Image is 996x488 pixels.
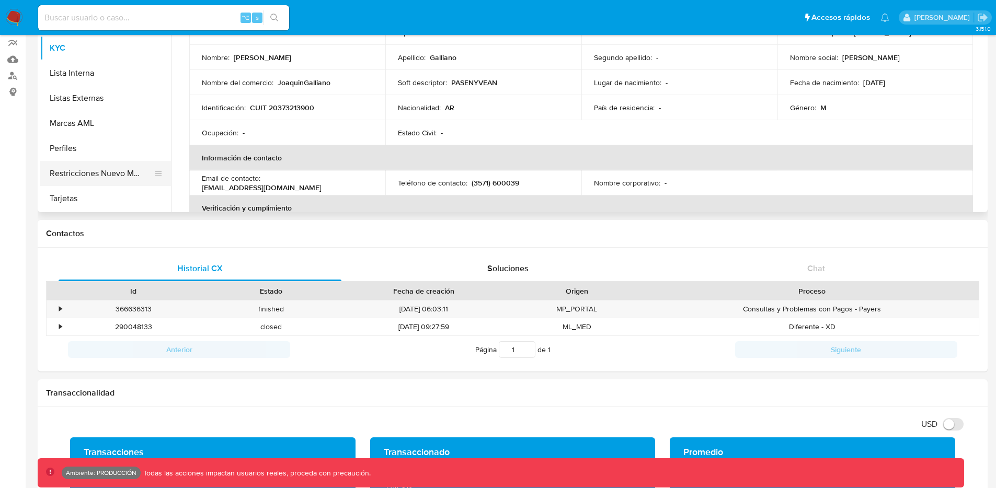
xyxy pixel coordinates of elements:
[487,262,529,274] span: Soluciones
[548,344,551,355] span: 1
[242,13,249,22] span: ⌥
[46,388,979,398] h1: Transaccionalidad
[65,300,202,318] div: 366636313
[234,53,291,62] p: [PERSON_NAME]
[508,318,646,335] div: ML_MED
[141,468,371,478] p: Todas las acciones impactan usuarios reales, proceda con precaución.
[202,78,273,87] p: Nombre del comercio :
[65,318,202,335] div: 290048133
[250,103,314,112] p: CUIT 20373213900
[189,145,973,170] th: Información de contacto
[202,28,247,37] p: ID de usuario :
[59,304,62,314] div: •
[68,341,290,358] button: Anterior
[594,53,652,62] p: Segundo apellido :
[347,286,501,296] div: Fecha de creación
[40,61,171,86] button: Lista Interna
[398,53,426,62] p: Apellido :
[656,53,658,62] p: -
[914,13,974,22] p: joaquin.galliano@mercadolibre.com
[66,471,136,475] p: Ambiente: PRODUCCIÓN
[880,13,889,22] a: Notificaciones
[594,178,660,188] p: Nombre corporativo :
[40,136,171,161] button: Perfiles
[202,53,230,62] p: Nombre :
[508,300,646,318] div: MP_PORTAL
[40,186,171,211] button: Tarjetas
[243,128,245,137] p: -
[340,300,508,318] div: [DATE] 06:03:11
[735,341,957,358] button: Siguiente
[40,86,171,111] button: Listas Externas
[264,10,285,25] button: search-icon
[475,341,551,358] span: Página de
[398,178,467,188] p: Teléfono de contacto :
[646,318,979,335] div: Diferente - XD
[472,178,519,188] p: (3571) 600039
[854,28,911,37] p: [PERSON_NAME]
[40,111,171,136] button: Marcas AML
[202,318,340,335] div: closed
[451,78,497,87] p: PASENYVEAN
[594,78,661,87] p: Lugar de nacimiento :
[613,28,628,37] p: MLA
[790,103,816,112] p: Género :
[811,12,870,23] span: Accesos rápidos
[398,103,441,112] p: Nacionalidad :
[441,128,443,137] p: -
[659,103,661,112] p: -
[189,195,973,220] th: Verificación y cumplimiento
[666,78,668,87] p: -
[40,36,171,61] button: KYC
[790,28,850,37] p: Nombre completo :
[398,28,440,37] p: Tipo entidad :
[646,300,979,318] div: Consultas y Problemas con Pagos - Payers
[256,13,259,22] span: s
[398,128,437,137] p: Estado Civil :
[202,300,340,318] div: finished
[594,103,655,112] p: País de residencia :
[842,53,900,62] p: [PERSON_NAME]
[976,25,991,33] span: 3.151.0
[40,161,163,186] button: Restricciones Nuevo Mundo
[202,128,238,137] p: Ocupación :
[863,78,885,87] p: [DATE]
[46,228,979,239] h1: Contactos
[444,28,472,37] p: Persona
[278,78,330,87] p: JoaquinGalliano
[820,103,827,112] p: M
[445,103,454,112] p: AR
[202,103,246,112] p: Identificación :
[594,28,609,37] p: Sitio :
[807,262,825,274] span: Chat
[202,173,260,183] p: Email de contacto :
[653,286,971,296] div: Proceso
[977,12,988,23] a: Salir
[665,178,667,188] p: -
[790,78,859,87] p: Fecha de nacimiento :
[210,286,333,296] div: Estado
[430,53,456,62] p: Galliano
[202,183,322,192] p: [EMAIL_ADDRESS][DOMAIN_NAME]
[72,286,195,296] div: Id
[398,78,447,87] p: Soft descriptor :
[790,53,838,62] p: Nombre social :
[516,286,638,296] div: Origen
[38,11,289,25] input: Buscar usuario o caso...
[177,262,223,274] span: Historial CX
[340,318,508,335] div: [DATE] 09:27:59
[251,28,289,37] p: 263433949
[59,322,62,332] div: •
